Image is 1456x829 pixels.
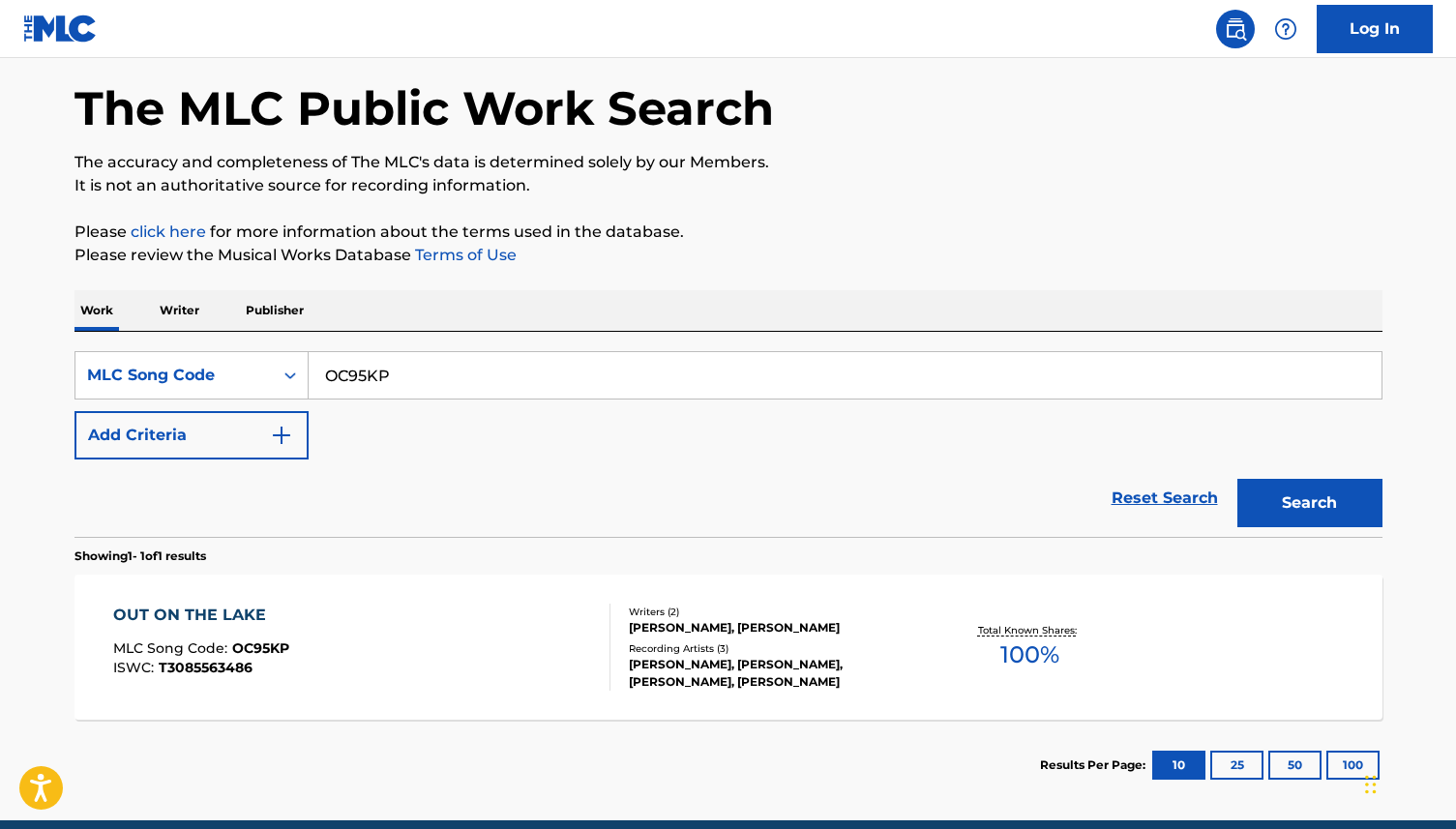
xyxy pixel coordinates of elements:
span: MLC Song Code : [113,639,232,657]
p: Total Known Shares: [978,623,1082,637]
a: Reset Search [1102,477,1228,519]
form: Search Form [74,351,1382,537]
button: 50 [1268,751,1322,780]
button: 100 [1326,751,1380,780]
a: Public Search [1216,10,1255,48]
button: 25 [1210,751,1263,780]
a: Terms of Use [411,246,517,264]
div: OUT ON THE LAKE [113,604,289,627]
h1: The MLC Public Work Search [74,79,774,137]
div: [PERSON_NAME], [PERSON_NAME], [PERSON_NAME], [PERSON_NAME] [629,656,921,691]
a: click here [131,222,206,241]
img: search [1224,17,1247,41]
p: The accuracy and completeness of The MLC's data is determined solely by our Members. [74,151,1382,174]
span: 100 % [1000,637,1059,672]
iframe: Chat Widget [1359,736,1456,829]
p: It is not an authoritative source for recording information. [74,174,1382,197]
button: Search [1237,479,1382,527]
img: MLC Logo [23,15,98,43]
img: help [1274,17,1297,41]
div: Drag [1365,755,1377,814]
span: OC95KP [232,639,289,657]
div: [PERSON_NAME], [PERSON_NAME] [629,619,921,637]
p: Work [74,290,119,331]
button: Add Criteria [74,411,309,459]
p: Please for more information about the terms used in the database. [74,221,1382,244]
p: Publisher [240,290,310,331]
p: Showing 1 - 1 of 1 results [74,548,206,565]
p: Please review the Musical Works Database [74,244,1382,267]
div: MLC Song Code [87,364,261,387]
a: Log In [1317,5,1433,53]
p: Results Per Page: [1040,756,1150,774]
div: Help [1266,10,1305,48]
div: Recording Artists ( 3 ) [629,641,921,656]
span: ISWC : [113,659,159,676]
a: OUT ON THE LAKEMLC Song Code:OC95KPISWC:T3085563486Writers (2)[PERSON_NAME], [PERSON_NAME]Recordi... [74,575,1382,720]
img: 9d2ae6d4665cec9f34b9.svg [270,424,293,447]
div: Writers ( 2 ) [629,605,921,619]
p: Writer [154,290,205,331]
span: T3085563486 [159,659,253,676]
button: 10 [1152,751,1205,780]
